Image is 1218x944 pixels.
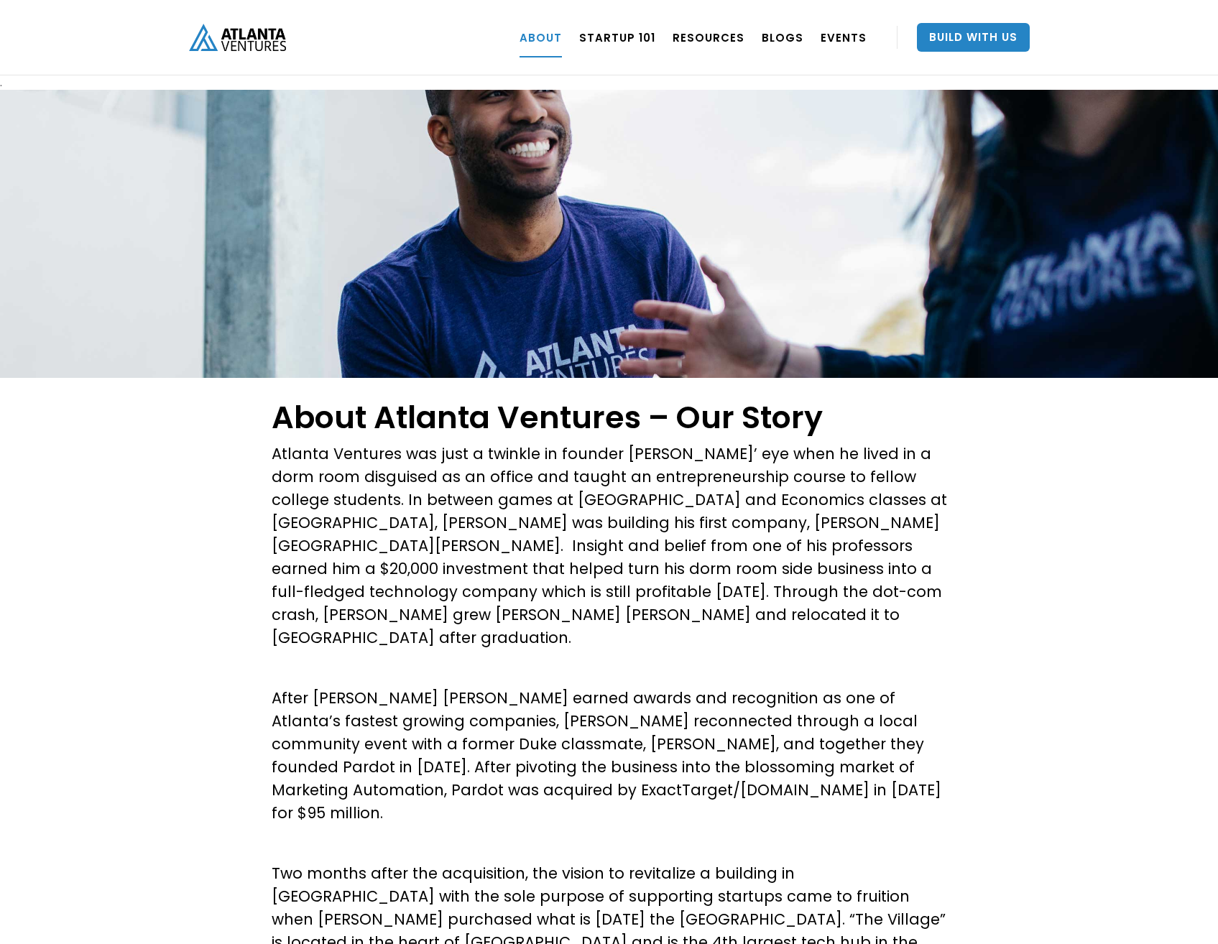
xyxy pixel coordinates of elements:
[821,17,867,57] a: EVENTS
[673,17,744,57] a: RESOURCES
[579,17,655,57] a: Startup 101
[272,443,947,649] p: Atlanta Ventures was just a twinkle in founder [PERSON_NAME]’ eye when he lived in a dorm room di...
[917,23,1030,52] a: Build With Us
[520,17,562,57] a: ABOUT
[272,399,947,435] h1: About Atlanta Ventures – Our Story
[272,687,947,825] p: After [PERSON_NAME] [PERSON_NAME] earned awards and recognition as one of Atlanta’s fastest growi...
[762,17,803,57] a: BLOGS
